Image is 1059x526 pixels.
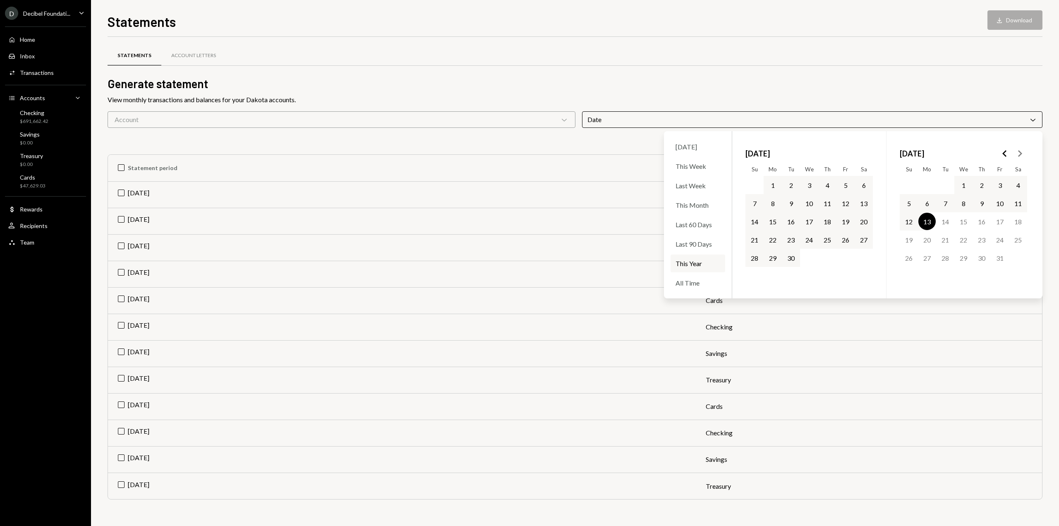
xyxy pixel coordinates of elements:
a: Savings$0.00 [5,128,86,148]
div: Treasury [20,152,43,159]
div: Savings [20,131,40,138]
button: Thursday, October 9th, 2025, selected [973,195,990,212]
button: Friday, October 24th, 2025 [991,231,1009,248]
span: [DATE] [900,144,924,163]
div: Cards [20,174,46,181]
button: Thursday, September 25th, 2025, selected [819,231,836,248]
button: Saturday, September 20th, 2025, selected [855,213,872,230]
a: Transactions [5,65,86,80]
button: Saturday, October 4th, 2025, selected [1009,176,1027,194]
td: Checking [696,420,1042,446]
button: Sunday, September 14th, 2025, selected [746,213,763,230]
button: Tuesday, September 30th, 2025, selected [782,249,800,267]
div: $0.00 [20,139,40,147]
th: Saturday [1009,163,1027,176]
div: [DATE] [671,138,725,156]
button: Wednesday, October 8th, 2025, selected [955,195,972,212]
div: Last 60 Days [671,216,725,233]
button: Wednesday, September 17th, 2025, selected [800,213,818,230]
button: Monday, September 15th, 2025, selected [764,213,781,230]
button: Thursday, October 16th, 2025 [973,213,990,230]
div: View monthly transactions and balances for your Dakota accounts. [108,95,1042,105]
h2: Generate statement [108,76,1042,92]
div: Home [20,36,35,43]
h1: Statements [108,13,176,30]
div: Account [108,111,575,128]
div: D [5,7,18,20]
div: Statements [117,52,151,59]
table: October 2025 [900,163,1027,285]
th: Sunday [745,163,764,176]
span: [DATE] [745,144,770,163]
div: Rewards [20,206,43,213]
a: Team [5,235,86,250]
button: Saturday, October 25th, 2025 [1009,231,1027,248]
a: Accounts [5,90,86,105]
button: Go to the Previous Month [997,146,1012,161]
button: Tuesday, October 28th, 2025 [937,249,954,267]
td: Savings [696,446,1042,473]
button: Thursday, October 30th, 2025 [973,249,990,267]
button: Today, Monday, October 13th, 2025, selected [918,213,936,230]
button: Saturday, September 13th, 2025, selected [855,195,872,212]
button: Go to the Next Month [1012,146,1027,161]
button: Tuesday, October 7th, 2025, selected [937,195,954,212]
button: Friday, September 26th, 2025, selected [837,231,854,248]
a: Account Letters [161,45,226,66]
table: September 2025 [745,163,873,285]
th: Tuesday [936,163,954,176]
td: Cards [696,287,1042,314]
button: Saturday, October 18th, 2025 [1009,213,1027,230]
button: Saturday, October 11th, 2025, selected [1009,195,1027,212]
button: Tuesday, September 9th, 2025, selected [782,195,800,212]
td: Cards [696,393,1042,420]
div: This Year [671,255,725,272]
button: Friday, October 17th, 2025 [991,213,1009,230]
button: Saturday, September 27th, 2025, selected [855,231,872,248]
button: Wednesday, October 22nd, 2025 [955,231,972,248]
button: Monday, October 27th, 2025 [918,249,936,267]
button: Thursday, September 4th, 2025, selected [819,176,836,194]
button: Tuesday, October 14th, 2025 [937,213,954,230]
th: Monday [918,163,936,176]
a: Checking$691,662.42 [5,107,86,127]
div: Last 90 Days [671,235,725,253]
th: Tuesday [782,163,800,176]
button: Sunday, October 26th, 2025 [900,249,918,267]
div: Transactions [20,69,54,76]
button: Monday, September 8th, 2025, selected [764,195,781,212]
a: Recipients [5,218,86,233]
div: Recipients [20,222,48,229]
button: Tuesday, September 16th, 2025, selected [782,213,800,230]
button: Friday, October 31st, 2025 [991,249,1009,267]
div: $691,662.42 [20,118,48,125]
button: Sunday, September 7th, 2025, selected [746,195,763,212]
div: Inbox [20,53,35,60]
button: Thursday, September 11th, 2025, selected [819,195,836,212]
div: Checking [20,109,48,116]
button: Monday, September 29th, 2025, selected [764,249,781,267]
button: Monday, October 20th, 2025 [918,231,936,248]
button: Friday, September 12th, 2025, selected [837,195,854,212]
div: Account Letters [171,52,216,59]
th: Wednesday [954,163,973,176]
div: $0.00 [20,161,43,168]
button: Sunday, September 28th, 2025, selected [746,249,763,267]
th: Wednesday [800,163,818,176]
button: Monday, September 22nd, 2025, selected [764,231,781,248]
div: Accounts [20,94,45,101]
a: Home [5,32,86,47]
button: Wednesday, October 15th, 2025 [955,213,972,230]
button: Monday, September 1st, 2025, selected [764,176,781,194]
div: This Week [671,157,725,175]
button: Monday, October 6th, 2025, selected [918,195,936,212]
div: This Month [671,196,725,214]
button: Wednesday, September 10th, 2025, selected [800,195,818,212]
button: Wednesday, September 3rd, 2025, selected [800,176,818,194]
button: Sunday, October 12th, 2025, selected [900,213,918,230]
a: Inbox [5,48,86,63]
button: Tuesday, September 2nd, 2025, selected [782,176,800,194]
td: Treasury [696,473,1042,499]
th: Monday [764,163,782,176]
button: Wednesday, October 1st, 2025, selected [955,176,972,194]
